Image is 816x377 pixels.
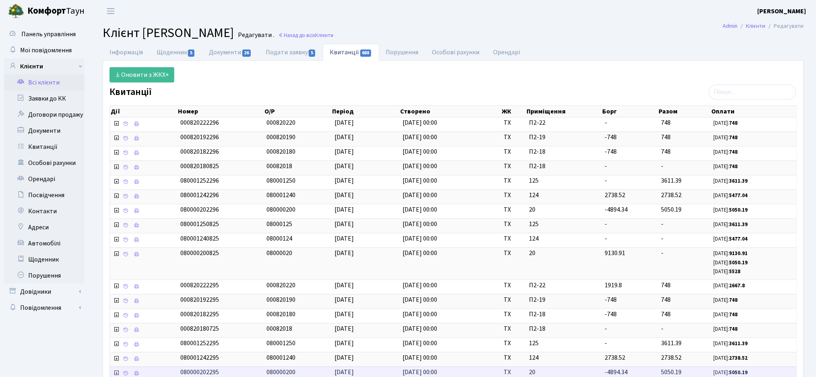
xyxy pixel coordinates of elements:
[504,220,523,229] span: ТХ
[729,148,738,156] b: 748
[180,368,219,377] span: 080000202295
[714,206,748,214] small: [DATE]:
[529,205,598,214] span: 20
[180,133,219,142] span: 000820192296
[501,106,526,117] th: ЖК
[714,148,738,156] small: [DATE]:
[403,205,437,214] span: [DATE] 00:00
[4,74,85,91] a: Всі клієнти
[766,22,804,31] li: Редагувати
[323,44,379,61] a: Квитанції
[267,205,296,214] span: 080000200
[605,162,607,171] span: -
[661,249,663,258] span: -
[714,297,738,304] small: [DATE]:
[335,176,354,185] span: [DATE]
[529,133,598,142] span: П2-19
[529,162,598,171] span: П2-18
[714,325,738,333] small: [DATE]:
[267,191,296,200] span: 080001240
[403,234,437,243] span: [DATE] 00:00
[27,4,85,18] span: Таун
[658,106,711,117] th: Разом
[529,339,598,348] span: 125
[335,281,354,290] span: [DATE]
[605,368,628,377] span: -4894.34
[529,176,598,185] span: 125
[332,106,400,117] th: Період
[403,191,437,200] span: [DATE] 00:00
[315,31,333,39] span: Клієнти
[4,123,85,139] a: Документи
[8,3,24,19] img: logo.png
[714,192,748,199] small: [DATE]:
[236,31,274,39] small: Редагувати .
[278,31,333,39] a: Назад до всіхКлієнти
[605,339,607,348] span: -
[605,324,607,333] span: -
[529,324,598,334] span: П2-18
[403,176,437,185] span: [DATE] 00:00
[729,235,748,243] b: 5477.04
[180,324,219,333] span: 000820180725
[661,339,682,348] span: 3611.39
[661,234,663,243] span: -
[602,106,658,117] th: Борг
[267,234,293,243] span: 08000124
[661,176,682,185] span: 3611.39
[714,268,741,275] small: [DATE]:
[714,354,748,362] small: [DATE]:
[267,220,293,229] span: 08000125
[729,206,748,214] b: 5050.19
[605,249,625,258] span: 9130.91
[4,219,85,235] a: Адреси
[309,49,315,57] span: 5
[335,234,354,243] span: [DATE]
[661,162,663,171] span: -
[335,353,354,362] span: [DATE]
[714,119,738,127] small: [DATE]:
[4,91,85,107] a: Заявки до КК
[661,295,671,304] span: 748
[661,147,671,156] span: 748
[661,281,671,290] span: 748
[487,44,527,61] a: Орендарі
[758,6,806,16] a: [PERSON_NAME]
[335,118,354,127] span: [DATE]
[714,250,748,257] small: [DATE]:
[504,133,523,142] span: ТХ
[335,147,354,156] span: [DATE]
[661,205,682,214] span: 5050.19
[399,106,501,117] th: Створено
[605,310,617,319] span: -748
[714,221,748,228] small: [DATE]:
[714,163,738,170] small: [DATE]:
[4,139,85,155] a: Квитанції
[709,84,796,100] input: Пошук...
[103,44,150,61] a: Інформація
[101,4,121,18] button: Переключити навігацію
[504,162,523,171] span: ТХ
[335,310,354,319] span: [DATE]
[267,176,296,185] span: 080001250
[180,191,219,200] span: 080001242296
[714,259,748,266] small: [DATE]:
[504,176,523,185] span: ТХ
[758,7,806,16] b: [PERSON_NAME]
[504,324,523,334] span: ТХ
[714,282,745,289] small: [DATE]:
[180,353,219,362] span: 080001242295
[4,26,85,42] a: Панель управління
[714,134,738,141] small: [DATE]:
[4,171,85,187] a: Орендарі
[714,311,738,318] small: [DATE]:
[661,191,682,200] span: 2738.52
[504,234,523,243] span: ТХ
[729,282,745,289] b: 2667.8
[177,106,264,117] th: Номер
[335,339,354,348] span: [DATE]
[180,310,219,319] span: 000820182295
[529,249,598,258] span: 20
[729,119,738,127] b: 748
[4,251,85,268] a: Щоденник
